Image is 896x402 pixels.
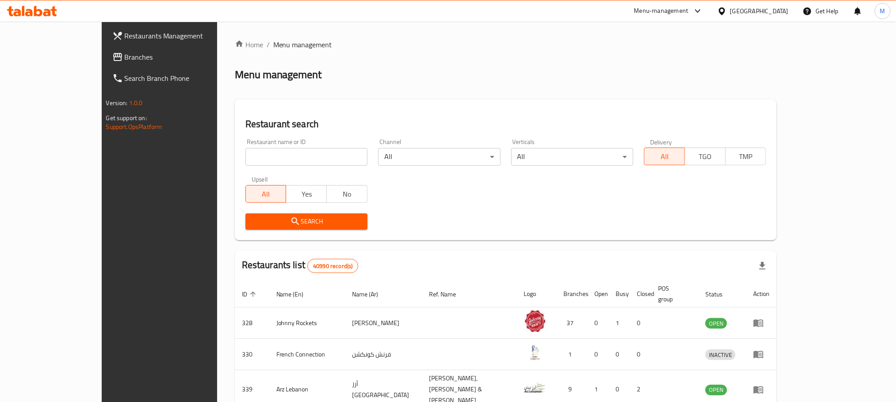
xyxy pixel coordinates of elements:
div: Menu-management [634,6,689,16]
div: Menu [753,349,770,360]
th: Action [746,281,777,307]
th: Busy [609,281,630,307]
label: Upsell [252,176,268,182]
td: فرنش كونكشن [345,339,422,370]
span: Status [705,289,734,300]
div: Menu [753,318,770,328]
span: Restaurants Management [125,30,244,41]
span: OPEN [705,385,727,395]
span: Yes [290,188,323,201]
div: Export file [752,255,773,277]
td: 0 [588,339,609,370]
span: M [880,6,885,16]
a: Search Branch Phone [105,68,251,89]
a: Branches [105,46,251,68]
span: Search [253,216,360,227]
th: Logo [517,281,557,307]
a: Support.OpsPlatform [106,121,162,133]
h2: Restaurant search [245,118,766,131]
button: Search [245,213,368,230]
div: Menu [753,384,770,395]
td: 330 [235,339,269,370]
img: Arz Lebanon [524,377,546,399]
span: Search Branch Phone [125,73,244,83]
div: All [511,148,633,166]
button: TMP [725,148,766,165]
th: Closed [630,281,651,307]
td: 37 [557,307,588,339]
td: 1 [609,307,630,339]
span: Name (En) [276,289,315,300]
td: 1 [557,339,588,370]
span: ID [242,289,259,300]
span: TGO [689,150,722,163]
button: No [326,185,368,203]
span: OPEN [705,319,727,329]
span: Name (Ar) [352,289,390,300]
button: TGO [685,148,726,165]
span: 40990 record(s) [308,262,358,270]
nav: breadcrumb [235,39,777,50]
td: 0 [630,307,651,339]
span: INACTIVE [705,350,735,360]
div: All [378,148,500,166]
a: Restaurants Management [105,25,251,46]
span: Branches [125,52,244,62]
h2: Restaurants list [242,258,359,273]
img: French Connection [524,341,546,364]
div: OPEN [705,318,727,329]
td: 0 [609,339,630,370]
div: Total records count [307,259,358,273]
span: No [330,188,364,201]
span: TMP [729,150,763,163]
span: All [648,150,682,163]
img: Johnny Rockets [524,310,546,332]
button: All [245,185,287,203]
td: 0 [588,307,609,339]
input: Search for restaurant name or ID.. [245,148,368,166]
td: 328 [235,307,269,339]
span: Ref. Name [429,289,467,300]
span: Version: [106,97,128,109]
h2: Menu management [235,68,322,82]
span: POS group [659,283,688,304]
li: / [267,39,270,50]
th: Open [588,281,609,307]
td: Johnny Rockets [269,307,345,339]
td: [PERSON_NAME] [345,307,422,339]
label: Delivery [650,139,672,145]
td: 0 [630,339,651,370]
th: Branches [557,281,588,307]
td: French Connection [269,339,345,370]
button: Yes [286,185,327,203]
span: Get support on: [106,112,147,124]
div: [GEOGRAPHIC_DATA] [730,6,789,16]
div: OPEN [705,385,727,395]
button: All [644,148,685,165]
span: Menu management [273,39,332,50]
span: All [249,188,283,201]
span: 1.0.0 [129,97,143,109]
